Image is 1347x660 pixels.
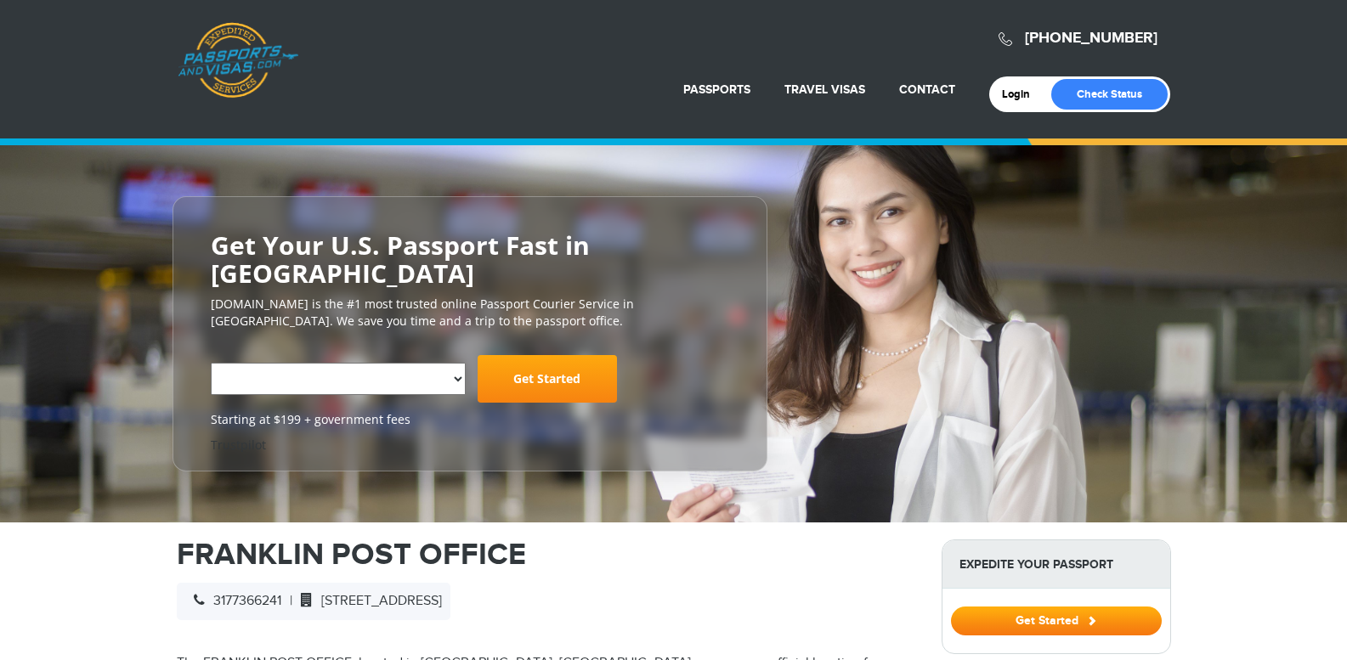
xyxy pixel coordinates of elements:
[177,583,450,620] div: |
[784,82,865,97] a: Travel Visas
[211,437,266,453] a: Trustpilot
[683,82,750,97] a: Passports
[1002,87,1042,101] a: Login
[177,539,916,570] h1: FRANKLIN POST OFFICE
[1025,29,1157,48] a: [PHONE_NUMBER]
[951,613,1162,627] a: Get Started
[899,82,955,97] a: Contact
[478,355,617,403] a: Get Started
[942,540,1170,589] strong: Expedite Your Passport
[185,593,281,609] span: 3177366241
[292,593,442,609] span: [STREET_ADDRESS]
[211,411,729,428] span: Starting at $199 + government fees
[1051,79,1168,110] a: Check Status
[951,606,1162,635] button: Get Started
[211,231,729,287] h2: Get Your U.S. Passport Fast in [GEOGRAPHIC_DATA]
[211,296,729,330] p: [DOMAIN_NAME] is the #1 most trusted online Passport Courier Service in [GEOGRAPHIC_DATA]. We sav...
[178,22,298,99] a: Passports & [DOMAIN_NAME]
